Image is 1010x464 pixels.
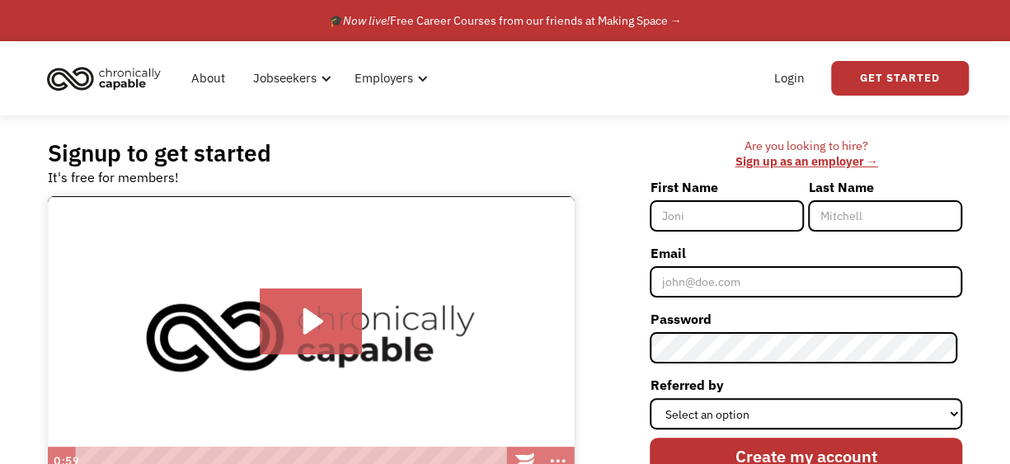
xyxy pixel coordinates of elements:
[764,52,815,105] a: Login
[650,174,804,200] label: First Name
[650,306,962,332] label: Password
[650,266,962,298] input: john@doe.com
[48,167,179,187] div: It's free for members!
[243,52,336,105] div: Jobseekers
[355,68,413,88] div: Employers
[831,61,969,96] a: Get Started
[650,372,962,398] label: Referred by
[735,153,877,169] a: Sign up as an employer →
[181,52,235,105] a: About
[650,200,804,232] input: Joni
[343,13,390,28] em: Now live!
[42,60,166,96] img: Chronically Capable logo
[42,60,173,96] a: home
[253,68,317,88] div: Jobseekers
[329,11,682,30] div: 🎓 Free Career Courses from our friends at Making Space →
[650,240,962,266] label: Email
[345,52,433,105] div: Employers
[650,138,962,169] div: Are you looking to hire? ‍
[808,174,962,200] label: Last Name
[808,200,962,232] input: Mitchell
[48,138,271,167] h2: Signup to get started
[260,288,363,354] button: Play Video: Introducing Chronically Capable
